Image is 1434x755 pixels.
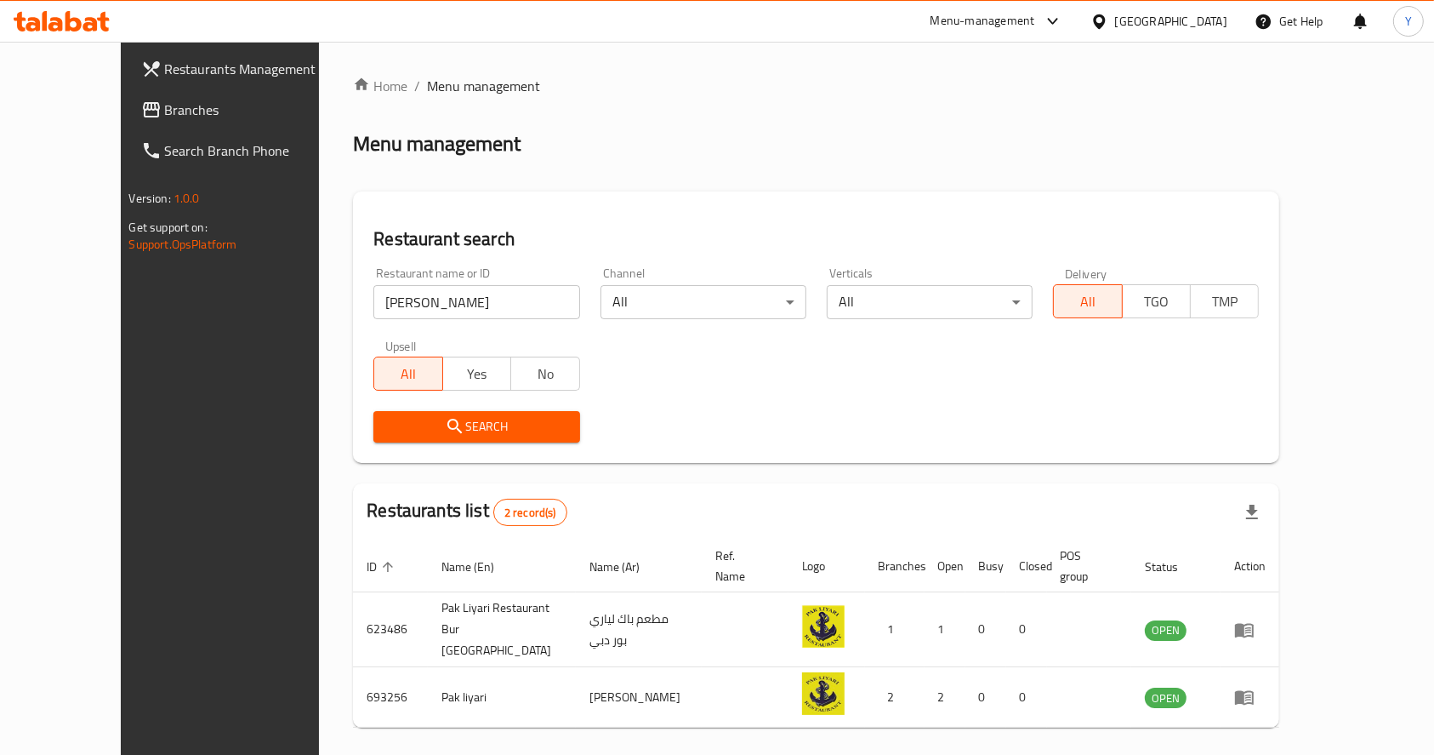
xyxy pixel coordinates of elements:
td: 1 [865,592,925,667]
li: / [414,76,420,96]
div: Total records count [493,499,567,526]
td: 1 [925,592,965,667]
td: 0 [965,592,1006,667]
button: TGO [1122,284,1191,318]
span: Search Branch Phone [165,140,347,161]
div: All [827,285,1033,319]
span: Y [1405,12,1412,31]
label: Delivery [1065,267,1107,279]
span: OPEN [1145,689,1186,708]
th: Closed [1006,541,1047,592]
a: Support.OpsPlatform [129,233,237,255]
button: All [1053,284,1122,318]
button: No [510,357,579,391]
td: 2 [925,667,965,728]
span: Version: [129,187,171,209]
th: Action [1221,541,1279,592]
img: Pak Liyari Restaurant Bur Dubai [802,605,845,648]
td: 693256 [353,667,428,728]
span: Yes [450,362,504,386]
span: Name (En) [441,557,516,577]
label: Upsell [385,340,417,352]
td: 0 [1006,667,1047,728]
th: Logo [788,541,865,592]
td: 0 [1006,592,1047,667]
span: ID [367,557,399,577]
span: Restaurants Management [165,59,347,79]
div: OPEN [1145,621,1186,641]
td: Pak Liyari Restaurant Bur [GEOGRAPHIC_DATA] [428,592,576,667]
div: Menu [1234,620,1266,640]
span: Search [387,416,566,438]
td: [PERSON_NAME] [576,667,702,728]
th: Open [925,541,965,592]
span: 2 record(s) [494,505,566,521]
table: enhanced table [353,541,1279,728]
a: Restaurants Management [128,49,361,89]
div: Menu [1234,687,1266,707]
th: Branches [865,541,925,592]
a: Search Branch Phone [128,130,361,171]
td: Pak liyari [428,667,576,728]
span: Get support on: [129,216,208,238]
span: No [518,362,572,386]
span: Menu management [427,76,540,96]
span: POS group [1061,546,1112,586]
img: Pak liyari [802,672,845,715]
button: All [373,357,442,391]
span: OPEN [1145,621,1186,640]
div: OPEN [1145,688,1186,708]
span: TMP [1198,289,1252,314]
div: Export file [1232,492,1272,533]
td: 2 [865,667,925,728]
div: Menu-management [930,11,1035,31]
h2: Restaurants list [367,498,566,526]
a: Home [353,76,407,96]
th: Busy [965,541,1006,592]
button: TMP [1190,284,1259,318]
span: 1.0.0 [174,187,200,209]
div: All [600,285,806,319]
span: TGO [1130,289,1184,314]
span: Name (Ar) [589,557,662,577]
h2: Menu management [353,130,521,157]
span: All [1061,289,1115,314]
span: Branches [165,100,347,120]
div: [GEOGRAPHIC_DATA] [1115,12,1227,31]
td: 623486 [353,592,428,667]
td: 0 [965,667,1006,728]
span: Status [1145,557,1200,577]
button: Yes [442,357,511,391]
span: All [381,362,435,386]
span: Ref. Name [715,546,768,586]
input: Search for restaurant name or ID.. [373,285,579,319]
button: Search [373,411,579,443]
a: Branches [128,89,361,130]
h2: Restaurant search [373,226,1259,252]
td: مطعم باك لياري بور دبي [576,592,702,667]
nav: breadcrumb [353,76,1279,96]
